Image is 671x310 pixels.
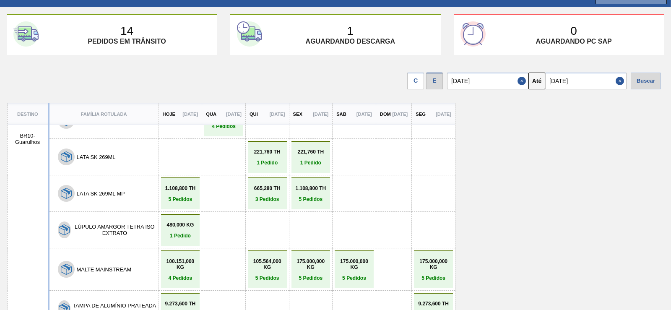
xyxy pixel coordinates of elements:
a: 100.151,000 KG4 Pedidos [163,258,198,281]
a: 221,760 TH1 Pedido [294,149,328,166]
img: 7hKVVNeldsGH5KwE07rPnOGsQy+SHCf9ftlnweef0E1el2YcIeEt5yaNqj+jPq4oMsVpG1vCxiwYEd4SvddTlxqBvEWZPhf52... [61,188,72,199]
img: first-card-icon [13,21,39,47]
p: 4 Pedidos [206,123,241,129]
p: [DATE] [269,112,285,117]
p: 5 Pedidos [294,275,328,281]
input: dd/mm/yyyy [447,73,528,89]
img: 7hKVVNeldsGH5KwE07rPnOGsQy+SHCf9ftlnweef0E1el2YcIeEt5yaNqj+jPq4oMsVpG1vCxiwYEd4SvddTlxqBvEWZPhf52... [61,151,72,162]
p: 9.273,600 TH [416,301,451,307]
p: 3 Pedidos [250,196,285,202]
p: 105.564,000 KG [250,258,285,270]
p: [DATE] [356,112,372,117]
p: 175.000,000 KG [337,258,372,270]
p: 14 [120,24,133,38]
p: 1.108,800 TH [163,185,198,191]
a: 105.564,000 KG5 Pedidos [250,258,285,281]
a: 175.000,000 KG5 Pedidos [294,258,328,281]
a: 175.000,000 KG5 Pedidos [337,258,372,281]
p: [DATE] [226,112,242,117]
button: Close [518,73,528,89]
button: LÚPULO AMARGOR TETRA ISO EXTRATO [73,224,156,236]
img: third-card-icon [460,21,486,47]
p: 5 Pedidos [416,275,451,281]
p: Pedidos em trânsito [88,38,166,45]
p: 665,280 TH [250,185,285,191]
div: E [426,73,443,89]
p: 100.151,000 KG [163,258,198,270]
p: 5 Pedidos [163,196,198,202]
p: 221,760 TH [250,149,285,155]
a: 480,000 KG1 Pedido [163,222,198,239]
p: Sex [293,112,302,117]
button: LATA SK 269ML [77,154,116,160]
p: 480,000 KG [163,222,198,228]
p: 175.000,000 KG [294,258,328,270]
img: second-card-icon [237,21,262,47]
p: 5 Pedidos [294,196,328,202]
a: 1.108,800 TH5 Pedidos [294,185,328,202]
p: Aguardando descarga [306,38,395,45]
div: C [407,73,424,89]
p: 175.000,000 KG [416,258,451,270]
a: 1.108,800 TH5 Pedidos [163,185,198,202]
img: 7hKVVNeldsGH5KwE07rPnOGsQy+SHCf9ftlnweef0E1el2YcIeEt5yaNqj+jPq4oMsVpG1vCxiwYEd4SvddTlxqBvEWZPhf52... [61,264,72,275]
button: MALTE MAINSTREAM [77,266,132,273]
p: 4 Pedidos [163,275,198,281]
p: 1.108,800 TH [294,185,328,191]
p: 221,760 TH [294,149,328,155]
p: Qua [206,112,216,117]
a: 221,760 TH1 Pedido [250,149,285,166]
th: Destino [7,103,49,125]
p: 9.273,600 TH [163,301,198,307]
p: Qui [250,112,258,117]
p: Sab [336,112,346,117]
button: Close [616,73,627,89]
th: Família Rotulada [49,103,159,125]
p: 5 Pedidos [250,275,285,281]
div: Buscar [631,73,661,89]
input: dd/mm/yyyy [545,73,627,89]
p: 0 [570,24,577,38]
p: 1 Pedido [250,160,285,166]
p: Aguardando PC SAP [536,38,611,45]
p: [DATE] [436,112,451,117]
a: 175.000,000 KG5 Pedidos [416,258,451,281]
p: 1 Pedido [294,160,328,166]
p: 1 [347,24,354,38]
p: Seg [416,112,426,117]
p: [DATE] [392,112,408,117]
p: Hoje [163,112,175,117]
button: LATA SK 269ML MP [77,190,125,197]
img: 7hKVVNeldsGH5KwE07rPnOGsQy+SHCf9ftlnweef0E1el2YcIeEt5yaNqj+jPq4oMsVpG1vCxiwYEd4SvddTlxqBvEWZPhf52... [59,224,70,235]
button: Até [528,73,545,89]
a: 665,280 TH3 Pedidos [250,185,285,202]
p: Dom [380,112,391,117]
div: Visão Data de Entrega [426,70,443,89]
p: 5 Pedidos [337,275,372,281]
div: Visão data de Coleta [407,70,424,89]
p: [DATE] [313,112,328,117]
p: 1 Pedido [163,233,198,239]
p: [DATE] [182,112,198,117]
